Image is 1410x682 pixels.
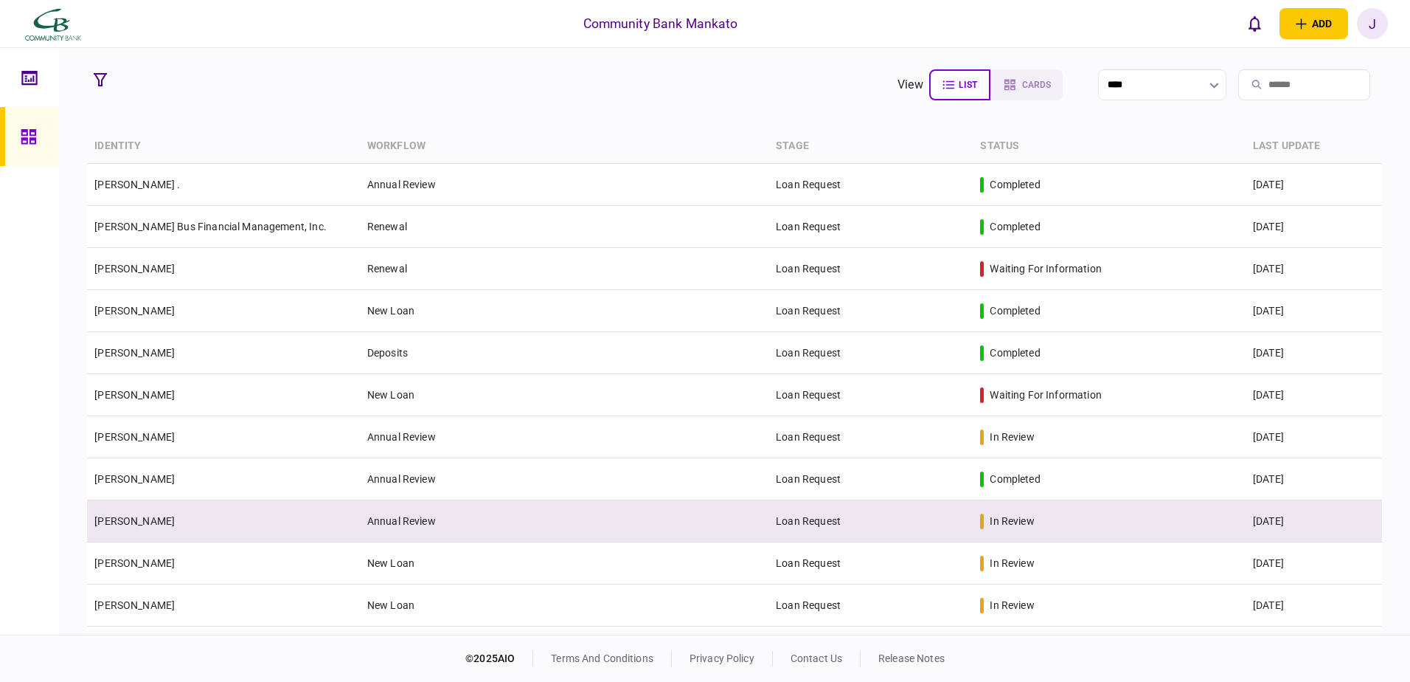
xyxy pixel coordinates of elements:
td: [DATE] [1246,542,1382,585]
td: New Loan [360,374,768,416]
td: Loan Request [768,332,973,374]
a: [PERSON_NAME] [94,431,175,443]
div: completed [990,177,1040,192]
td: Annual Review [360,500,768,542]
a: [PERSON_NAME] [94,305,175,317]
a: privacy policy [690,652,754,664]
td: [DATE] [1246,332,1382,374]
a: [PERSON_NAME] Bus Financial Management, Inc. [94,221,327,232]
button: J [1357,8,1388,39]
td: Annual Review [360,164,768,206]
a: [PERSON_NAME] [94,515,175,527]
a: terms and conditions [551,652,653,664]
th: stage [768,129,973,164]
td: Renewal [360,206,768,248]
td: [DATE] [1246,206,1382,248]
a: [PERSON_NAME] . [94,179,180,190]
td: New Loan [360,585,768,627]
button: open adding identity options [1279,8,1348,39]
td: Loan Request [768,458,973,500]
div: completed [990,303,1040,318]
td: [DATE] [1246,164,1382,206]
button: list [929,69,990,100]
td: New Loan [360,542,768,585]
div: completed [990,345,1040,360]
a: release notes [878,652,945,664]
img: client company logo [22,5,83,42]
td: Loan Request [768,416,973,458]
span: cards [1022,80,1051,90]
span: list [959,80,977,90]
div: in review [990,430,1034,444]
div: Community Bank Mankato [583,14,738,33]
div: waiting for information [990,387,1101,402]
a: [PERSON_NAME] [94,599,175,611]
th: workflow [360,129,768,164]
div: waiting for information [990,261,1101,276]
a: [PERSON_NAME] [94,473,175,485]
td: [DATE] [1246,248,1382,290]
td: Loan Request [768,500,973,542]
a: [PERSON_NAME] [94,557,175,569]
td: Loan Request [768,627,973,669]
td: [DATE] [1246,585,1382,627]
td: [DATE] [1246,500,1382,542]
td: [DATE] [1246,627,1382,669]
td: [DATE] [1246,290,1382,332]
a: [PERSON_NAME] [94,347,175,359]
td: Renewal [360,248,768,290]
td: [DATE] [1246,374,1382,416]
td: Loan Request [768,585,973,627]
td: Renewal - 1531 [PERSON_NAME] Term Out [360,627,768,669]
td: Deposits [360,332,768,374]
td: Loan Request [768,164,973,206]
td: [DATE] [1246,458,1382,500]
a: contact us [791,652,842,664]
th: status [973,129,1246,164]
div: view [897,76,923,94]
td: Annual Review [360,458,768,500]
div: in review [990,514,1034,528]
td: Loan Request [768,542,973,585]
a: [PERSON_NAME] [94,389,175,401]
button: cards [990,69,1063,100]
td: Annual Review [360,416,768,458]
th: identity [87,129,360,164]
button: open notifications list [1240,8,1271,39]
th: last update [1246,129,1382,164]
div: in review [990,598,1034,613]
div: in review [990,556,1034,571]
div: completed [990,472,1040,486]
td: Loan Request [768,374,973,416]
td: Loan Request [768,248,973,290]
td: New Loan [360,290,768,332]
td: Loan Request [768,206,973,248]
td: [DATE] [1246,416,1382,458]
a: [PERSON_NAME] [94,263,175,275]
div: © 2025 AIO [465,651,533,666]
div: completed [990,219,1040,234]
td: Loan Request [768,290,973,332]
